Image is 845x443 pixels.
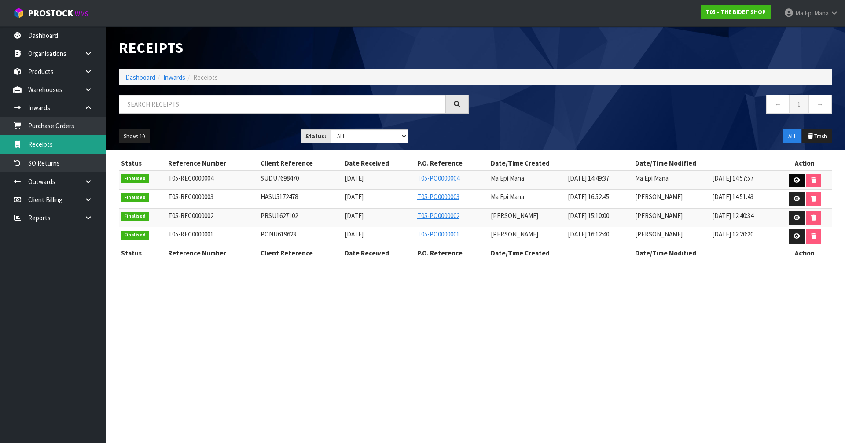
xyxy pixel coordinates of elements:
[121,231,149,240] span: Finalised
[13,7,24,18] img: cube-alt.png
[415,156,489,170] th: P.O. Reference
[121,212,149,221] span: Finalised
[261,211,298,220] span: PRSU1627102
[778,156,832,170] th: Action
[75,10,88,18] small: WMS
[633,246,778,260] th: Date/Time Modified
[345,211,364,220] span: [DATE]
[168,192,213,201] span: T05-REC0000003
[342,246,415,260] th: Date Received
[121,193,149,202] span: Finalised
[489,156,633,170] th: Date/Time Created
[261,192,298,201] span: HASU5172478
[163,73,185,81] a: Inwards
[119,156,166,170] th: Status
[125,73,155,81] a: Dashboard
[121,174,149,183] span: Finalised
[633,156,778,170] th: Date/Time Modified
[491,211,538,220] span: [PERSON_NAME]
[258,156,342,170] th: Client Reference
[814,9,829,17] span: Mana
[635,211,683,220] span: [PERSON_NAME]
[119,129,150,144] button: Show: 10
[712,192,753,201] span: [DATE] 14:51:43
[168,230,213,238] span: T05-REC0000001
[119,40,469,56] h1: Receipts
[701,5,771,19] a: T05 - THE BIDET SHOP
[345,192,364,201] span: [DATE]
[417,211,459,220] a: T05-PO0000002
[417,174,459,182] a: T05-PO0000004
[712,174,753,182] span: [DATE] 14:57:57
[778,246,832,260] th: Action
[491,174,524,182] span: Ma Epi Mana
[258,246,342,260] th: Client Reference
[802,129,832,144] button: Trash
[345,230,364,238] span: [DATE]
[193,73,218,81] span: Receipts
[568,211,609,220] span: [DATE] 15:10:00
[345,174,364,182] span: [DATE]
[261,174,299,182] span: SUDU7698470
[417,230,459,238] a: T05-PO0000001
[168,174,213,182] span: T05-REC0000004
[712,230,753,238] span: [DATE] 12:20:20
[166,246,258,260] th: Reference Number
[415,246,489,260] th: P.O. Reference
[491,192,524,201] span: Ma Epi Mana
[808,95,832,114] a: →
[568,230,609,238] span: [DATE] 16:12:40
[712,211,753,220] span: [DATE] 12:40:34
[119,246,166,260] th: Status
[28,7,73,19] span: ProStock
[635,174,669,182] span: Ma Epi Mana
[635,230,683,238] span: [PERSON_NAME]
[766,95,790,114] a: ←
[166,156,258,170] th: Reference Number
[482,95,832,116] nav: Page navigation
[261,230,296,238] span: PONU619623
[783,129,801,144] button: ALL
[568,174,609,182] span: [DATE] 14:49:37
[342,156,415,170] th: Date Received
[489,246,633,260] th: Date/Time Created
[795,9,813,17] span: Ma Epi
[119,95,446,114] input: Search receipts
[568,192,609,201] span: [DATE] 16:52:45
[305,133,326,140] strong: Status:
[417,192,459,201] a: T05-PO0000003
[789,95,809,114] a: 1
[491,230,538,238] span: [PERSON_NAME]
[635,192,683,201] span: [PERSON_NAME]
[705,8,766,16] strong: T05 - THE BIDET SHOP
[168,211,213,220] span: T05-REC0000002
